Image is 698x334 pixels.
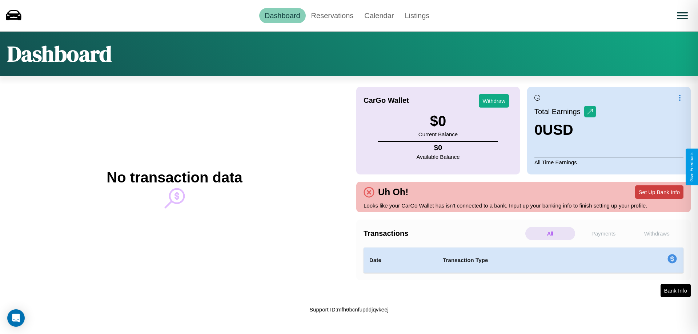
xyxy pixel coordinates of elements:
[443,256,608,265] h4: Transaction Type
[661,284,691,297] button: Bank Info
[635,185,683,199] button: Set Up Bank Info
[306,8,359,23] a: Reservations
[369,256,431,265] h4: Date
[534,122,596,138] h3: 0 USD
[418,113,458,129] h3: $ 0
[689,152,694,182] div: Give Feedback
[479,94,509,108] button: Withdraw
[418,129,458,139] p: Current Balance
[359,8,399,23] a: Calendar
[364,229,523,238] h4: Transactions
[632,227,682,240] p: Withdraws
[364,248,683,273] table: simple table
[364,201,683,210] p: Looks like your CarGo Wallet has isn't connected to a bank. Input up your banking info to finish ...
[364,96,409,105] h4: CarGo Wallet
[107,169,242,186] h2: No transaction data
[525,227,575,240] p: All
[672,5,693,26] button: Open menu
[534,105,584,118] p: Total Earnings
[417,144,460,152] h4: $ 0
[7,39,112,69] h1: Dashboard
[534,157,683,167] p: All Time Earnings
[7,309,25,327] div: Open Intercom Messenger
[399,8,435,23] a: Listings
[259,8,306,23] a: Dashboard
[579,227,629,240] p: Payments
[417,152,460,162] p: Available Balance
[309,305,389,314] p: Support ID: mfh6bcnfupddjqvkeej
[374,187,412,197] h4: Uh Oh!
